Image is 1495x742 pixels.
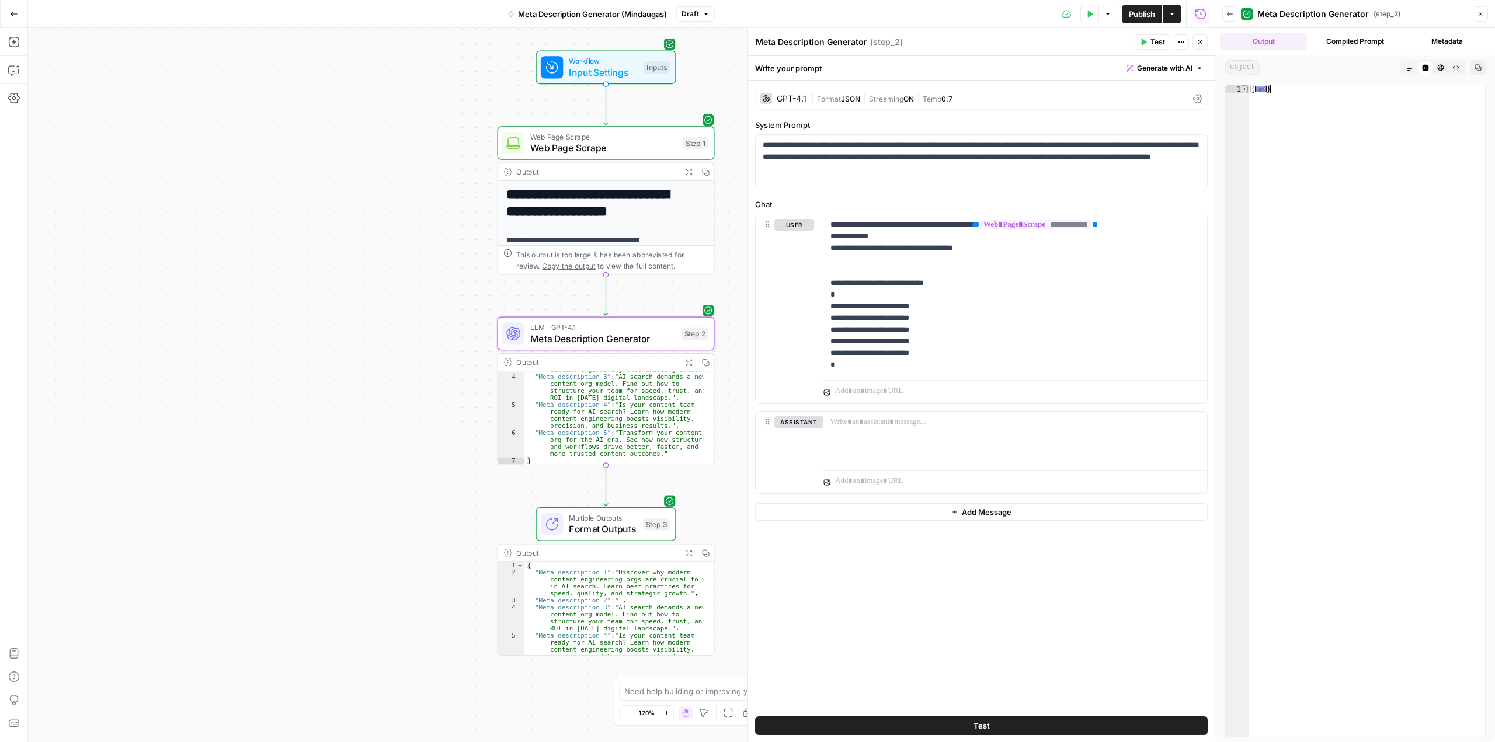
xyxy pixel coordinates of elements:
g: Edge from step_1 to step_2 [604,275,608,316]
button: user [774,219,814,231]
textarea: Meta Description Generator [756,36,867,48]
button: assistant [774,416,823,428]
div: Output [516,547,676,558]
span: ( step_2 ) [1374,9,1400,19]
span: Publish [1129,8,1155,20]
span: Toggle code folding, rows 1 through 7 [1242,85,1248,93]
div: This output is too large & has been abbreviated for review. to view the full content. [516,249,708,271]
button: Draft [676,6,715,22]
div: Step 3 [643,518,670,531]
div: 1 [498,562,525,569]
span: ( step_2 ) [870,36,903,48]
div: Output [516,166,676,177]
div: Inputs [644,61,669,74]
label: Chat [755,198,1208,210]
span: | [811,92,817,104]
span: Copy the output [542,262,595,270]
span: Format Outputs [569,522,638,536]
span: Web Page Scrape [530,141,677,155]
div: 1 [1225,85,1249,93]
div: 4 [498,374,525,402]
span: | [914,92,923,104]
span: | [860,92,869,104]
span: Web Page Scrape [530,131,677,142]
div: user [756,214,814,403]
div: LLM · GPT-4.1Meta Description GeneratorStep 2Output content engineering that drives growth.", "Me... [498,317,715,465]
div: 6 [498,430,525,458]
span: ON [903,95,914,103]
span: Toggle code folding, rows 1 through 7 [516,562,524,569]
button: Test [755,716,1208,735]
div: 7 [498,458,525,465]
span: Test [1150,37,1165,47]
span: LLM · GPT-4.1 [530,322,676,333]
div: 2 [498,569,525,597]
span: Add Message [962,506,1011,518]
span: Unfold code [1255,86,1267,92]
button: Compiled Prompt [1312,33,1399,50]
span: Meta Description Generator (Mindaugas) [518,8,667,20]
button: Output [1220,33,1307,50]
g: Edge from step_2 to step_3 [604,465,608,506]
button: Generate with AI [1122,61,1208,76]
button: Metadata [1403,33,1490,50]
label: System Prompt [755,119,1208,131]
span: object [1225,60,1260,75]
div: WorkflowInput SettingsInputs [498,51,715,85]
span: Input Settings [569,65,638,79]
button: Add Message [755,503,1208,521]
span: Meta Description Generator [1257,8,1369,20]
span: Streaming [869,95,903,103]
div: 4 [498,604,525,632]
g: Edge from start to step_1 [604,84,608,125]
div: Step 1 [683,137,708,149]
div: Multiple OutputsFormat OutputsStep 3Output{ "Meta description 1":"Discover why modern content eng... [498,507,715,656]
div: Write your prompt [748,56,1215,80]
span: Workflow [569,55,638,67]
span: Temp [923,95,941,103]
span: 120% [638,708,655,717]
div: assistant [756,412,814,493]
span: 0.7 [941,95,952,103]
div: 3 [498,597,525,604]
button: Meta Description Generator (Mindaugas) [500,5,674,23]
div: Step 2 [682,328,708,340]
div: 5 [498,402,525,430]
div: GPT-4.1 [777,95,806,103]
span: Draft [682,9,699,19]
span: Generate with AI [1137,63,1192,74]
span: Multiple Outputs [569,512,638,523]
span: Format [817,95,841,103]
span: Meta Description Generator [530,332,676,346]
span: JSON [841,95,860,103]
div: 5 [498,632,525,660]
div: Output [516,357,676,368]
button: Publish [1122,5,1162,23]
button: Test [1135,34,1170,50]
span: Test [974,720,990,731]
